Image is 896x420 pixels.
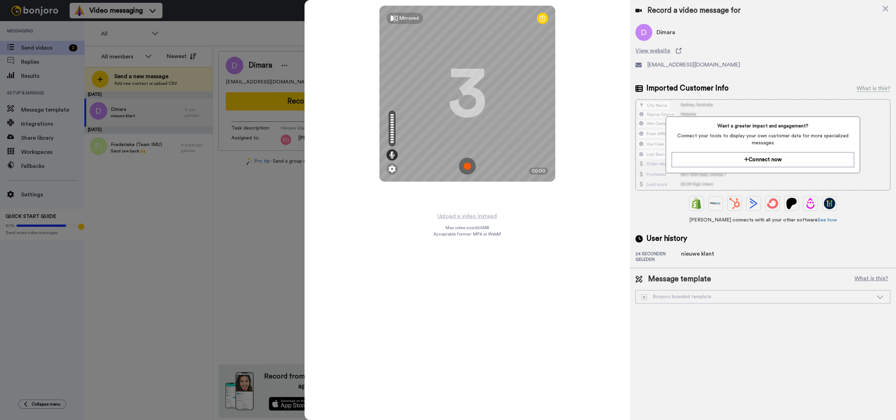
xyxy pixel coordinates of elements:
[805,198,816,209] img: Drip
[646,83,729,94] span: Imported Customer Info
[748,198,759,209] img: ActiveCampaign
[681,250,716,258] div: nieuwe klant
[647,61,740,69] span: [EMAIL_ADDRESS][DOMAIN_NAME]
[646,233,687,244] span: User history
[672,152,854,167] button: Connect now
[448,67,487,120] div: 3
[641,294,647,300] img: demo-template.svg
[729,198,740,209] img: Hubspot
[857,84,890,93] div: What is this?
[672,132,854,146] span: Connect your tools to display your own customer data for more specialized messages
[786,198,797,209] img: Patreon
[641,293,873,300] div: Bonjoro branded template
[459,158,476,175] img: ic_record_start.svg
[635,46,890,55] a: View website
[710,198,721,209] img: Ontraport
[672,123,854,130] span: Want a greater impact and engagement?
[635,46,670,55] span: View website
[635,217,890,224] span: [PERSON_NAME] connects with all your other software
[852,274,890,284] button: What is this?
[648,274,711,284] span: Message template
[446,225,489,231] span: Max video size: 500 MB
[435,212,499,221] button: Upload a video instead
[389,165,396,173] img: ic_gear.svg
[818,218,837,222] a: See how
[824,198,835,209] img: GoHighLevel
[434,231,501,237] span: Acceptable format: MP4 or WebM
[635,251,681,262] div: 24 seconden geleden
[691,198,702,209] img: Shopify
[529,168,548,175] div: 00:00
[767,198,778,209] img: ConvertKit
